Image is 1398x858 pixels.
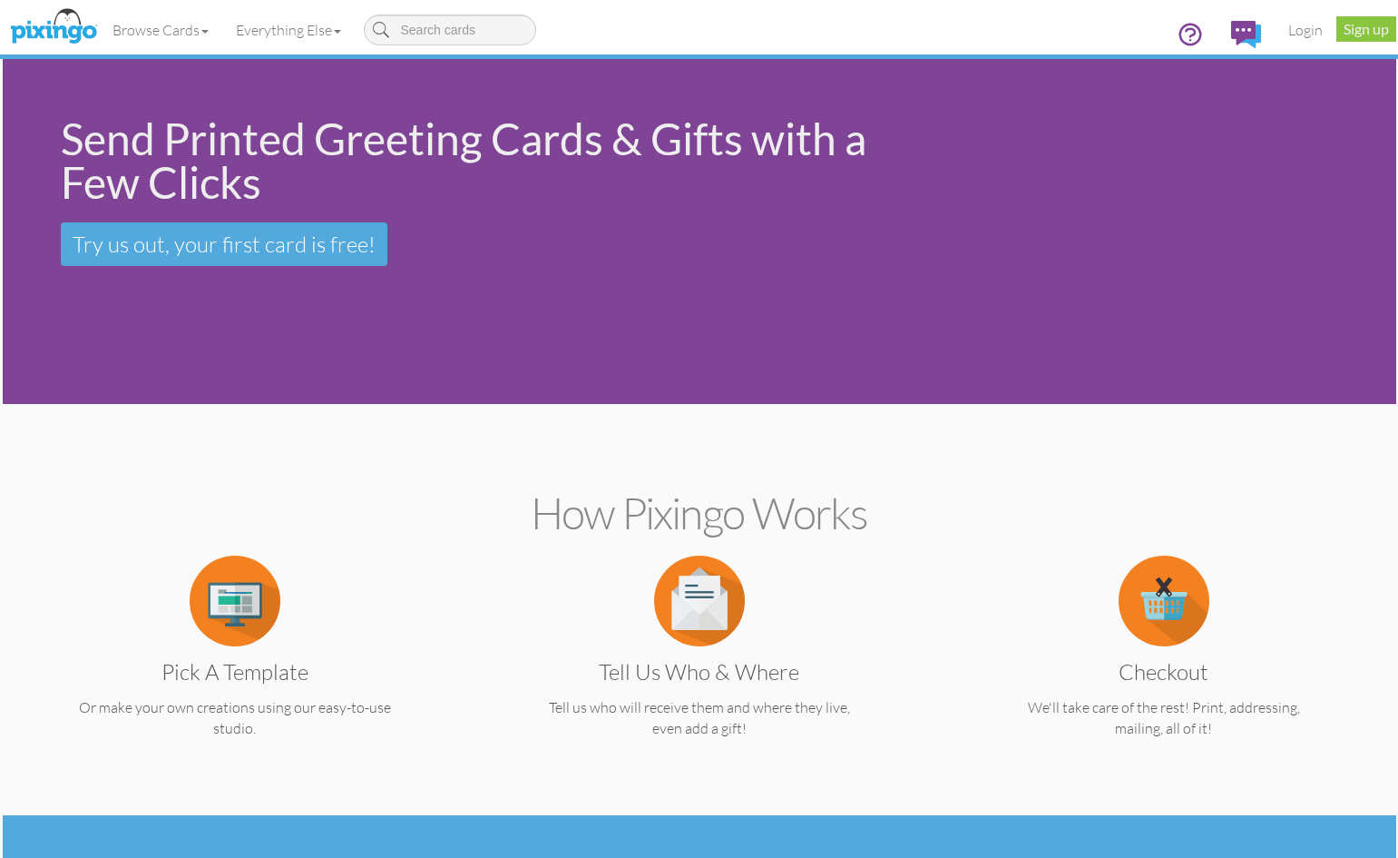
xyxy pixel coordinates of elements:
[5,5,102,50] img: pixingo logo
[61,117,917,204] div: Send Printed Greeting Cards & Gifts with a Few Clicks
[1336,16,1396,42] a: Sign up
[222,7,355,53] a: Everything Else
[981,660,1347,684] h3: Checkout
[967,590,1361,739] a: Checkout We'll take care of the rest! Print, addressing, mailing, all of it!
[190,556,280,646] img: item.alt
[99,7,222,53] a: Browse Cards
[1275,7,1336,53] a: Login
[34,489,1364,537] h2: How Pixingo works
[52,660,418,684] h3: Pick a Template
[654,556,745,646] img: item.alt
[967,697,1361,739] p: We'll take care of the rest! Print, addressing, mailing, all of it!
[61,222,387,266] a: Try us out, your first card is free!
[38,590,432,739] a: Pick a Template Or make your own creations using our easy-to-use studio.
[38,697,432,739] p: Or make your own creations using our easy-to-use studio.
[503,590,896,739] a: Tell us Who & Where Tell us who will receive them and where they live, even add a gift!
[73,231,376,258] span: Try us out, your first card is free!
[1231,21,1261,48] img: comments.svg
[1119,556,1209,646] img: item.alt
[516,660,883,684] h3: Tell us Who & Where
[503,697,896,739] p: Tell us who will receive them and where they live, even add a gift!
[364,15,536,45] input: Search cards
